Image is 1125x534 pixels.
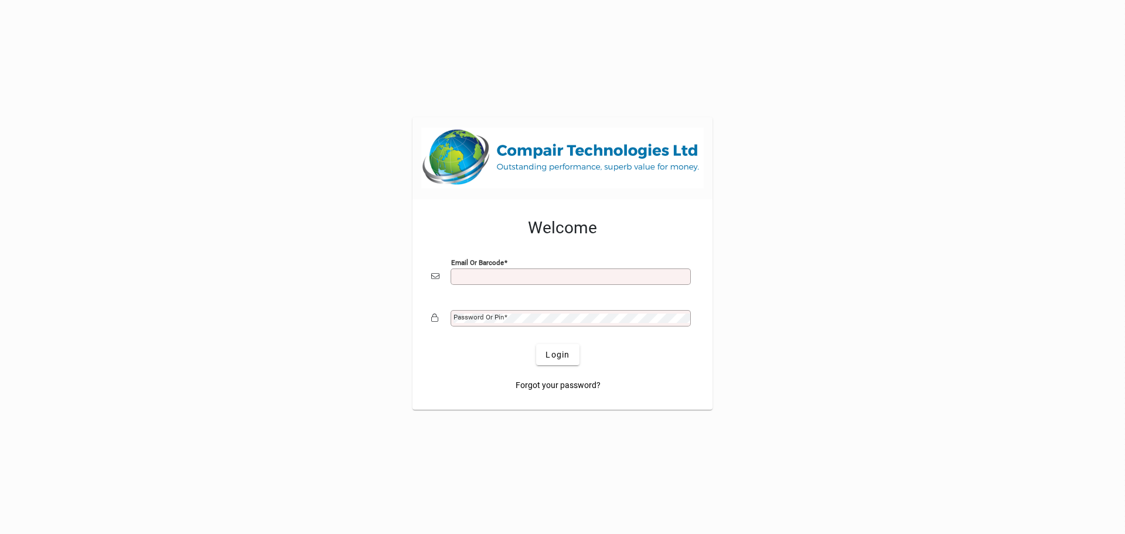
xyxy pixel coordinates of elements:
span: Forgot your password? [516,379,601,392]
mat-label: Password or Pin [454,313,504,321]
span: Login [546,349,570,361]
button: Login [536,344,579,365]
mat-label: Email or Barcode [451,259,504,267]
h2: Welcome [431,218,694,238]
a: Forgot your password? [511,375,605,396]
